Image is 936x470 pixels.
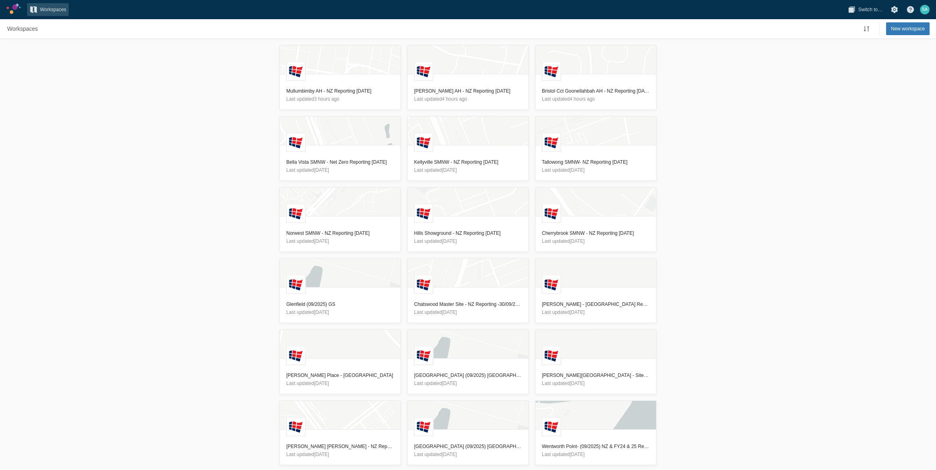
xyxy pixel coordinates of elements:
[286,87,394,95] h3: Mullumbimby AH - NZ Reporting [DATE]
[414,442,522,450] h3: [GEOGRAPHIC_DATA] (09/2025) [GEOGRAPHIC_DATA] & FY25 Reporting (Created for 5200 DW)
[858,6,882,14] span: Switch to…
[845,3,885,16] button: Switch to…
[535,401,656,465] a: LLandcom logoWentworth Point- (09/2025) NZ & FY24 & 25 ReportingLast updated[DATE]
[286,417,305,436] div: L
[407,329,529,394] a: LLandcom logo[GEOGRAPHIC_DATA] (09/2025) [GEOGRAPHIC_DATA] & FY25 ReportingLast updated[DATE]
[920,5,930,14] div: SA
[414,379,522,387] p: Last updated [DATE]
[542,204,561,223] div: L
[286,308,394,316] p: Last updated [DATE]
[286,133,305,152] div: L
[542,237,650,245] p: Last updated [DATE]
[414,133,433,152] div: L
[407,116,529,181] a: LLandcom logoKellyville SMNW - NZ Reporting [DATE]Last updated[DATE]
[414,346,433,365] div: L
[286,450,394,458] p: Last updated [DATE]
[542,346,561,365] div: L
[27,3,69,16] a: Workspaces
[542,95,650,103] p: Last updated 4 hours ago
[542,417,561,436] div: L
[542,300,650,308] h3: [PERSON_NAME] - [GEOGRAPHIC_DATA] Reporting - [DATE]
[542,61,561,81] div: L
[414,275,433,294] div: L
[414,229,522,237] h3: Hills Showground - NZ Reporting [DATE]
[891,25,925,33] span: New workspace
[542,379,650,387] p: Last updated [DATE]
[286,442,394,450] h3: [PERSON_NAME] [PERSON_NAME] - NZ Reporting [DATE]
[280,329,401,394] a: LLandcom logo[PERSON_NAME] Place - [GEOGRAPHIC_DATA]Last updated[DATE]
[286,166,394,174] p: Last updated [DATE]
[542,371,650,379] h3: [PERSON_NAME][GEOGRAPHIC_DATA] - Site 7, 8 and 9 - NZ Reporting - [DATE]
[535,45,656,110] a: LLandcom logoBristol Cct Goonellahbah AH - NZ Reporting [DATE]Last updated4 hours ago
[407,187,529,252] a: LLandcom logoHills Showground - NZ Reporting [DATE]Last updated[DATE]
[286,275,305,294] div: L
[542,275,561,294] div: L
[414,61,433,81] div: L
[286,371,394,379] h3: [PERSON_NAME] Place - [GEOGRAPHIC_DATA]
[535,187,656,252] a: LLandcom logoCherrybrook SMNW - NZ Reporting [DATE]Last updated[DATE]
[280,45,401,110] a: LLandcom logoMullumbimby AH - NZ Reporting [DATE]Last updated3 hours ago
[407,401,529,465] a: LLandcom logo[GEOGRAPHIC_DATA] (09/2025) [GEOGRAPHIC_DATA] & FY25 Reporting (Created for 5200 DW)...
[414,87,522,95] h3: [PERSON_NAME] AH - NZ Reporting [DATE]
[414,300,522,308] h3: Chatswood Master Site - NZ Reporting -30/09/2025
[286,95,394,103] p: Last updated 3 hours ago
[286,346,305,365] div: L
[542,133,561,152] div: L
[280,258,401,323] a: LLandcom logoGlenfield (09/2025) GSLast updated[DATE]
[280,187,401,252] a: LLandcom logoNorwest SMNW - NZ Reporting [DATE]Last updated[DATE]
[414,158,522,166] h3: Kellyville SMNW - NZ Reporting [DATE]
[280,116,401,181] a: LLandcom logoBella Vista SMNW - Net Zero Reporting [DATE]Last updated[DATE]
[286,204,305,223] div: L
[542,158,650,166] h3: Tallowong SMNW- NZ Reporting [DATE]
[5,22,40,35] nav: Breadcrumb
[886,22,930,35] button: New workspace
[286,379,394,387] p: Last updated [DATE]
[414,95,522,103] p: Last updated 4 hours ago
[414,204,433,223] div: L
[5,22,40,35] a: Workspaces
[7,25,38,33] span: Workspaces
[414,166,522,174] p: Last updated [DATE]
[535,116,656,181] a: LLandcom logoTallowong SMNW- NZ Reporting [DATE]Last updated[DATE]
[414,308,522,316] p: Last updated [DATE]
[407,258,529,323] a: LLandcom logoChatswood Master Site - NZ Reporting -30/09/2025Last updated[DATE]
[280,401,401,465] a: LLandcom logo[PERSON_NAME] [PERSON_NAME] - NZ Reporting [DATE]Last updated[DATE]
[286,61,305,81] div: L
[286,237,394,245] p: Last updated [DATE]
[414,371,522,379] h3: [GEOGRAPHIC_DATA] (09/2025) [GEOGRAPHIC_DATA] & FY25 Reporting
[286,229,394,237] h3: Norwest SMNW - NZ Reporting [DATE]
[286,158,394,166] h3: Bella Vista SMNW - Net Zero Reporting [DATE]
[535,329,656,394] a: LLandcom logo[PERSON_NAME][GEOGRAPHIC_DATA] - Site 7, 8 and 9 - NZ Reporting - [DATE]Last updated...
[535,258,656,323] a: LLandcom logo[PERSON_NAME] - [GEOGRAPHIC_DATA] Reporting - [DATE]Last updated[DATE]
[542,229,650,237] h3: Cherrybrook SMNW - NZ Reporting [DATE]
[542,450,650,458] p: Last updated [DATE]
[407,45,529,110] a: LLandcom logo[PERSON_NAME] AH - NZ Reporting [DATE]Last updated4 hours ago
[414,237,522,245] p: Last updated [DATE]
[542,166,650,174] p: Last updated [DATE]
[40,6,66,14] span: Workspaces
[414,417,433,436] div: L
[286,300,394,308] h3: Glenfield (09/2025) GS
[542,87,650,95] h3: Bristol Cct Goonellahbah AH - NZ Reporting [DATE]
[414,450,522,458] p: Last updated [DATE]
[542,442,650,450] h3: Wentworth Point- (09/2025) NZ & FY24 & 25 Reporting
[542,308,650,316] p: Last updated [DATE]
